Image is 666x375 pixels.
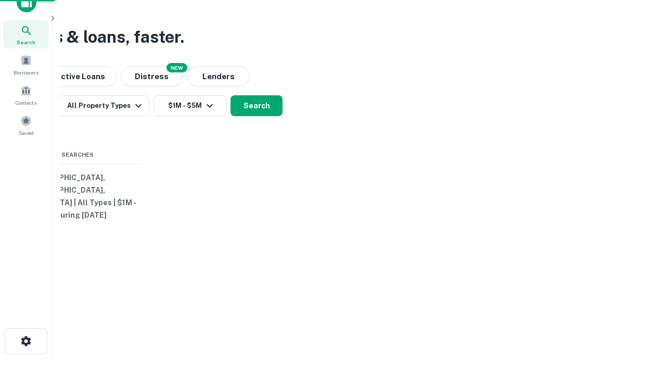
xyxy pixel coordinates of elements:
[3,111,49,139] a: Saved
[3,51,49,79] a: Borrowers
[3,20,49,48] a: Search
[19,129,34,137] span: Saved
[153,95,226,116] button: $1M - $5M
[166,63,187,72] div: NEW
[3,81,49,109] a: Contacts
[14,68,39,77] span: Borrowers
[16,98,36,107] span: Contacts
[17,38,35,46] span: Search
[230,95,283,116] button: Search
[44,66,117,87] button: Active Loans
[121,66,183,87] button: Search distressed loans with lien and other non-mortgage details.
[59,95,149,116] button: All Property Types
[187,66,250,87] button: Lenders
[614,292,666,342] iframe: Chat Widget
